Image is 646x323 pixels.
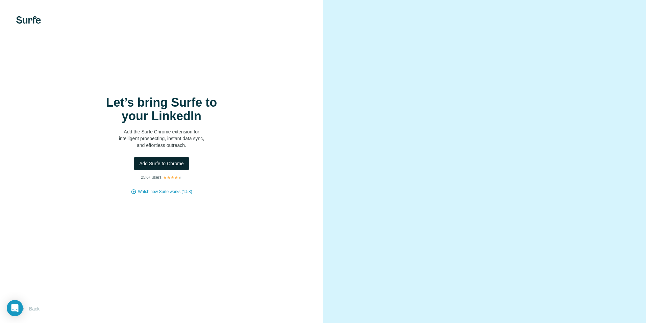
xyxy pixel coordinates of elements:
[7,300,23,316] div: Open Intercom Messenger
[139,160,184,167] span: Add Surfe to Chrome
[141,174,161,180] p: 25K+ users
[94,128,229,149] p: Add the Surfe Chrome extension for intelligent prospecting, instant data sync, and effortless out...
[16,303,44,315] button: Back
[163,175,182,179] img: Rating Stars
[134,157,189,170] button: Add Surfe to Chrome
[16,16,41,24] img: Surfe's logo
[94,96,229,123] h1: Let’s bring Surfe to your LinkedIn
[138,189,192,195] button: Watch how Surfe works (1:58)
